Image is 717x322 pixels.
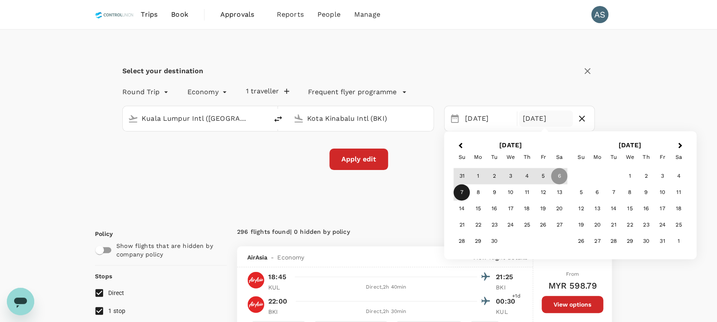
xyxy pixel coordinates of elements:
div: Choose Tuesday, September 30th, 2025 [486,233,502,250]
div: Choose Thursday, October 16th, 2025 [638,201,654,217]
div: Wednesday [622,149,638,165]
img: AK [247,296,264,313]
h6: MYR 598.79 [548,279,597,292]
span: Trips [141,9,157,20]
div: Choose Saturday, September 13th, 2025 [551,185,567,201]
div: Choose Monday, October 20th, 2025 [589,217,605,233]
div: Choose Monday, September 29th, 2025 [470,233,486,250]
div: Choose Sunday, October 26th, 2025 [573,233,589,250]
div: Choose Sunday, September 7th, 2025 [453,185,470,201]
iframe: Button to launch messaging window [7,288,34,315]
div: Choose Friday, September 5th, 2025 [535,168,551,185]
div: Sunday [453,149,470,165]
div: Choose Sunday, October 19th, 2025 [573,217,589,233]
div: Choose Friday, October 31st, 2025 [654,233,670,250]
div: Choose Monday, September 22nd, 2025 [470,217,486,233]
span: Direct [108,289,124,296]
div: Choose Friday, September 12th, 2025 [535,185,551,201]
div: Round Trip [122,85,170,99]
div: Choose Sunday, October 5th, 2025 [573,185,589,201]
div: Monday [470,149,486,165]
p: KUL [268,283,290,292]
p: 00:30 [496,296,517,307]
span: Manage [354,9,380,20]
button: 1 traveller [246,87,289,95]
div: Direct , 2h 30min [295,307,477,316]
button: Open [262,117,264,119]
span: 1 stop [108,307,126,314]
div: Monday [589,149,605,165]
div: Choose Thursday, September 25th, 2025 [518,217,535,233]
p: Frequent flyer programme [308,87,397,97]
div: Choose Friday, September 26th, 2025 [535,217,551,233]
div: Choose Tuesday, October 21st, 2025 [605,217,622,233]
div: Choose Thursday, September 4th, 2025 [518,168,535,185]
span: AirAsia [247,253,267,262]
div: Choose Saturday, September 6th, 2025 [551,168,567,185]
div: Friday [654,149,670,165]
span: Approvals [220,9,263,20]
button: Apply edit [329,149,388,170]
h2: [DATE] [570,141,690,149]
div: Choose Tuesday, October 28th, 2025 [605,233,622,250]
div: Thursday [638,149,654,165]
div: Tuesday [605,149,622,165]
input: Depart from [142,112,250,125]
div: Choose Tuesday, September 9th, 2025 [486,185,502,201]
p: BKI [496,283,517,292]
div: Choose Thursday, September 11th, 2025 [518,185,535,201]
div: Choose Thursday, October 9th, 2025 [638,185,654,201]
div: Choose Friday, September 19th, 2025 [535,201,551,217]
p: Show flights that are hidden by company policy [116,241,221,259]
div: Month October, 2025 [573,168,687,250]
h2: [DATE] [451,141,570,149]
input: Going to [307,112,415,125]
div: Choose Tuesday, October 7th, 2025 [605,185,622,201]
div: Friday [535,149,551,165]
div: Choose Wednesday, September 10th, 2025 [502,185,518,201]
div: Choose Thursday, October 23rd, 2025 [638,217,654,233]
div: Choose Wednesday, September 3rd, 2025 [502,168,518,185]
div: Saturday [551,149,567,165]
div: Choose Saturday, September 27th, 2025 [551,217,567,233]
div: Choose Wednesday, October 1st, 2025 [622,168,638,185]
p: KUL [496,307,517,316]
div: Choose Monday, September 8th, 2025 [470,185,486,201]
p: 21:25 [496,272,517,282]
div: Choose Friday, October 3rd, 2025 [654,168,670,185]
p: 18:45 [268,272,286,282]
div: AS [591,6,608,23]
button: delete [268,109,288,129]
div: Choose Saturday, October 25th, 2025 [670,217,687,233]
span: Economy [277,253,304,262]
div: Month September, 2025 [453,168,567,250]
button: View options [542,296,603,313]
div: Choose Friday, October 10th, 2025 [654,185,670,201]
div: Choose Tuesday, September 16th, 2025 [486,201,502,217]
div: Choose Saturday, September 20th, 2025 [551,201,567,217]
span: People [317,9,341,20]
div: Choose Wednesday, October 29th, 2025 [622,233,638,250]
span: Book [171,9,188,20]
div: Choose Tuesday, September 2nd, 2025 [486,168,502,185]
p: Policy [95,230,103,238]
div: Choose Wednesday, October 15th, 2025 [622,201,638,217]
div: Choose Wednesday, September 24th, 2025 [502,217,518,233]
div: Choose Sunday, September 28th, 2025 [453,233,470,250]
div: Choose Saturday, October 11th, 2025 [670,185,687,201]
div: Choose Wednesday, October 22nd, 2025 [622,217,638,233]
div: Saturday [670,149,687,165]
div: Choose Monday, September 15th, 2025 [470,201,486,217]
span: - [267,253,277,262]
div: Choose Thursday, October 30th, 2025 [638,233,654,250]
div: [DATE] [462,110,515,127]
div: Choose Saturday, November 1st, 2025 [670,233,687,250]
div: Choose Monday, September 1st, 2025 [470,168,486,185]
span: From [566,271,579,277]
div: Choose Saturday, October 18th, 2025 [670,201,687,217]
div: Choose Saturday, October 4th, 2025 [670,168,687,185]
div: Choose Monday, October 13th, 2025 [589,201,605,217]
div: Choose Sunday, August 31st, 2025 [453,168,470,185]
div: Thursday [518,149,535,165]
div: Select your destination [122,65,203,77]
